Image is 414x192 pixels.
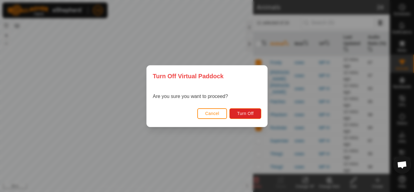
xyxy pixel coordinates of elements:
[197,108,227,119] button: Cancel
[393,156,411,174] div: Open chat
[237,111,254,116] span: Turn Off
[229,108,261,119] button: Turn Off
[153,93,228,100] p: Are you sure you want to proceed?
[153,72,224,81] span: Turn Off Virtual Paddock
[205,111,219,116] span: Cancel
